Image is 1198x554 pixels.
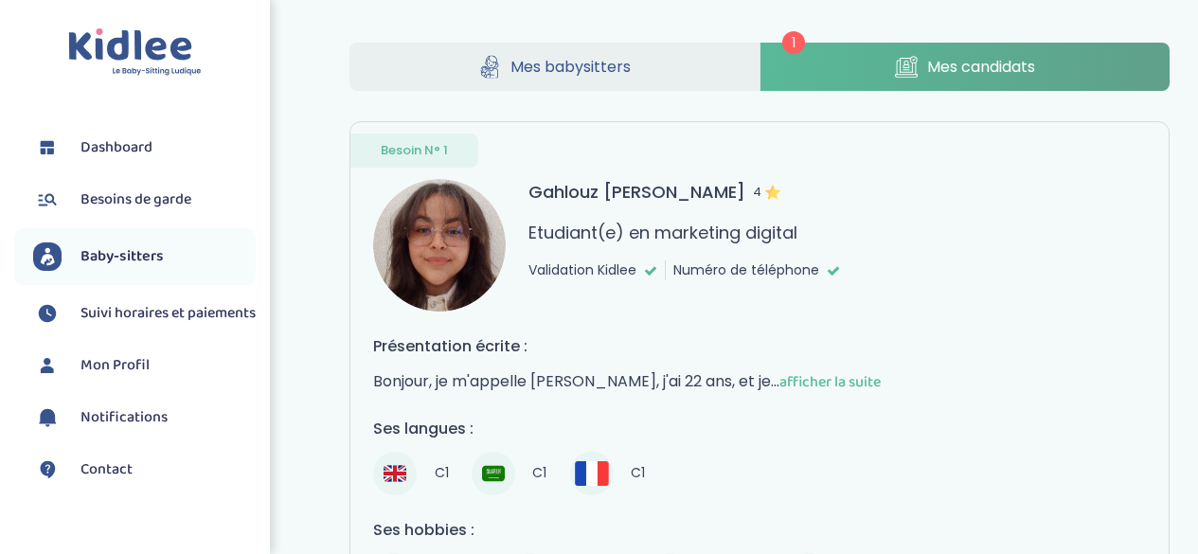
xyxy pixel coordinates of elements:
[68,28,202,77] img: logo.svg
[753,179,780,205] span: 4
[673,260,819,280] span: Numéro de téléphone
[80,458,133,481] span: Contact
[575,461,609,485] img: Français
[528,179,780,205] h3: Gahlouz [PERSON_NAME]
[33,351,62,380] img: profil.svg
[779,370,881,394] span: afficher la suite
[528,220,797,245] p: Etudiant(e) en marketing digital
[782,31,805,54] span: 1
[426,460,456,487] span: C1
[525,460,555,487] span: C1
[33,456,62,484] img: contact.svg
[33,242,256,271] a: Baby-sitters
[528,260,636,280] span: Validation Kidlee
[33,403,62,432] img: notification.svg
[373,179,506,312] img: avatar
[760,43,1170,91] a: Mes candidats
[80,406,168,429] span: Notifications
[80,302,256,325] span: Suivi horaires et paiements
[482,462,505,485] img: Arabe
[373,334,1146,358] h4: Présentation écrite :
[33,299,62,328] img: suivihoraire.svg
[33,186,256,214] a: Besoins de garde
[33,186,62,214] img: besoin.svg
[80,188,191,211] span: Besoins de garde
[373,369,1146,394] p: Bonjour, je m'appelle [PERSON_NAME], j'ai 22 ans, et je...
[33,456,256,484] a: Contact
[373,518,1146,542] h4: Ses hobbies :
[927,55,1035,79] span: Mes candidats
[33,351,256,380] a: Mon Profil
[33,242,62,271] img: babysitters.svg
[80,354,150,377] span: Mon Profil
[510,55,631,79] span: Mes babysitters
[373,417,1146,440] h4: Ses langues :
[381,141,448,160] span: Besoin N° 1
[33,403,256,432] a: Notifications
[384,462,406,485] img: Anglais
[33,299,256,328] a: Suivi horaires et paiements
[33,134,256,162] a: Dashboard
[623,460,653,487] span: C1
[80,136,152,159] span: Dashboard
[33,134,62,162] img: dashboard.svg
[349,43,759,91] a: Mes babysitters
[80,245,164,268] span: Baby-sitters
